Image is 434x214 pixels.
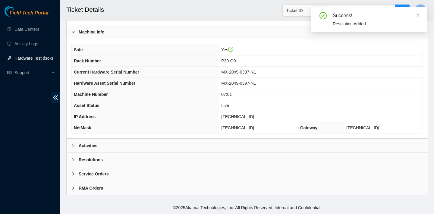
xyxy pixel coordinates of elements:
button: search [395,5,410,17]
span: check-circle [319,12,327,19]
span: right [71,158,75,162]
b: RMA Orders [79,185,103,191]
div: Machine Info [67,25,428,39]
span: Asset Status [74,103,99,108]
b: Machine Info [79,29,105,35]
span: Live [221,103,229,108]
span: Field Tech Portal [10,10,48,16]
span: IP Address [74,114,96,119]
span: C [419,7,422,14]
input: Enter text here... [328,5,395,17]
span: right [71,144,75,147]
b: Resolutions [79,156,103,163]
span: double-left [51,92,60,103]
span: 07:01 [221,92,232,97]
span: MX-2049-0397-N1 [221,70,256,74]
span: right [71,30,75,34]
a: Akamai TechnologiesField Tech Portal [5,11,48,19]
div: Success! [333,12,420,19]
span: right [71,172,75,176]
b: Activities [79,142,97,149]
span: [TECHNICAL_ID] [346,125,379,130]
span: MX-2049-0397-N1 [221,81,256,86]
span: check-circle [228,47,234,52]
div: Resolutions [67,153,428,167]
span: [TECHNICAL_ID] [221,114,254,119]
div: Service Orders [67,167,428,181]
span: Gateway [300,125,318,130]
a: Activity Logs [14,41,38,46]
a: Data Centers [14,27,39,32]
b: Service Orders [79,171,109,177]
div: Resolution Added [333,20,420,27]
span: close [416,13,420,17]
a: Hardware Test (isok) [14,56,53,61]
span: Current Hardware Serial Number [74,70,139,74]
span: Yes [221,47,233,52]
div: RMA Orders [67,181,428,195]
span: right [71,186,75,190]
span: Rack Number [74,58,101,63]
img: Akamai Technologies [5,6,30,17]
span: Support [14,67,50,79]
span: read [7,71,11,75]
span: Hardware Asset Serial Number [74,81,135,86]
span: Ticket ID [286,6,324,15]
span: [TECHNICAL_ID] [221,125,254,130]
button: C [414,4,426,16]
footer: © 2025 Akamai Technologies, Inc. All Rights Reserved. Internal and Confidential. [60,201,434,214]
span: Safe [74,47,83,52]
div: Activities [67,139,428,153]
span: NetMask [74,125,91,130]
span: Machine Number [74,92,108,97]
span: P39-Q9 [221,58,236,63]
